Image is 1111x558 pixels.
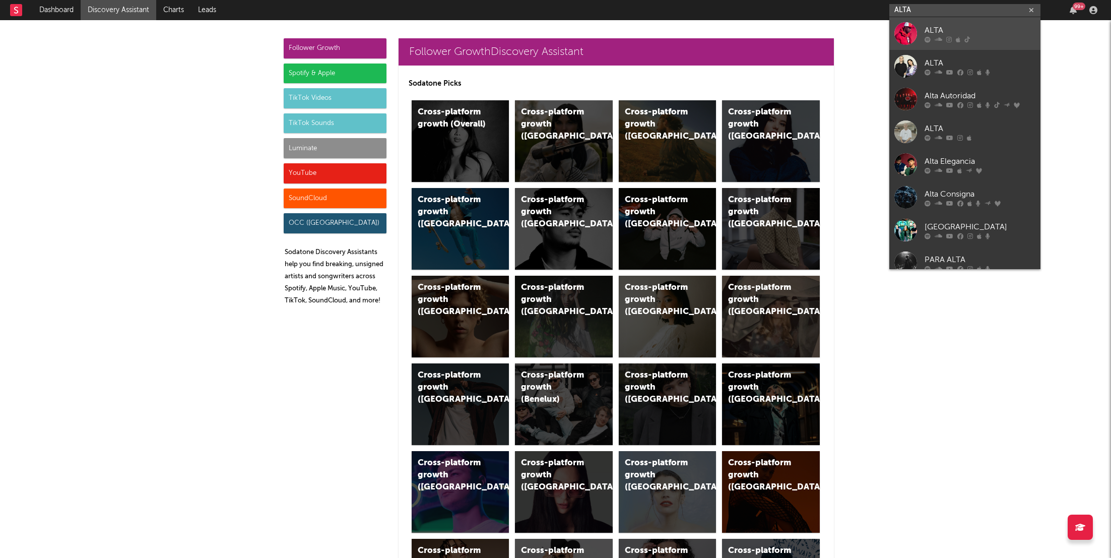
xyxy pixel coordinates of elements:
div: Cross-platform growth ([GEOGRAPHIC_DATA]) [728,457,797,493]
div: TikTok Sounds [284,113,386,134]
a: Cross-platform growth ([GEOGRAPHIC_DATA]) [619,276,716,357]
a: Cross-platform growth ([GEOGRAPHIC_DATA]) [722,451,820,533]
a: Cross-platform growth ([GEOGRAPHIC_DATA]) [722,276,820,357]
a: Cross-platform growth ([GEOGRAPHIC_DATA]) [619,363,716,445]
a: Cross-platform growth ([GEOGRAPHIC_DATA]) [515,276,613,357]
div: OCC ([GEOGRAPHIC_DATA]) [284,213,386,233]
a: Follower GrowthDiscovery Assistant [399,38,834,66]
a: ALTA [889,50,1040,83]
a: PARA ALTA [889,246,1040,279]
a: Cross-platform growth ([GEOGRAPHIC_DATA]) [412,363,509,445]
a: Cross-platform growth ([GEOGRAPHIC_DATA]) [515,451,613,533]
a: Cross-platform growth ([GEOGRAPHIC_DATA]) [412,276,509,357]
div: TikTok Videos [284,88,386,108]
div: Luminate [284,138,386,158]
div: Cross-platform growth ([GEOGRAPHIC_DATA]) [521,194,590,230]
div: Cross-platform growth ([GEOGRAPHIC_DATA]) [625,106,693,143]
div: Alta Consigna [925,188,1035,200]
div: Cross-platform growth (Benelux) [521,369,590,406]
p: Sodatone Picks [409,78,824,90]
a: Alta Consigna [889,181,1040,214]
div: Cross-platform growth ([GEOGRAPHIC_DATA]/GSA) [625,194,693,230]
a: [GEOGRAPHIC_DATA] [889,214,1040,246]
div: Cross-platform growth ([GEOGRAPHIC_DATA]) [418,457,486,493]
a: Cross-platform growth (Overall) [412,100,509,182]
div: Cross-platform growth ([GEOGRAPHIC_DATA]) [728,369,797,406]
div: ALTA [925,24,1035,36]
div: [GEOGRAPHIC_DATA] [925,221,1035,233]
div: Follower Growth [284,38,386,58]
div: Cross-platform growth ([GEOGRAPHIC_DATA]) [418,369,486,406]
a: Cross-platform growth (Benelux) [515,363,613,445]
div: Cross-platform growth ([GEOGRAPHIC_DATA]) [728,106,797,143]
div: Cross-platform growth ([GEOGRAPHIC_DATA]) [521,457,590,493]
div: Cross-platform growth (Overall) [418,106,486,131]
a: Cross-platform growth ([GEOGRAPHIC_DATA]) [412,451,509,533]
a: Cross-platform growth ([GEOGRAPHIC_DATA]) [722,188,820,270]
div: Cross-platform growth ([GEOGRAPHIC_DATA]) [521,106,590,143]
div: Cross-platform growth ([GEOGRAPHIC_DATA]) [625,369,693,406]
div: Cross-platform growth ([GEOGRAPHIC_DATA]) [728,194,797,230]
a: Cross-platform growth ([GEOGRAPHIC_DATA]) [619,451,716,533]
div: PARA ALTA [925,254,1035,266]
input: Search for artists [889,4,1040,17]
button: 99+ [1070,6,1077,14]
a: Cross-platform growth ([GEOGRAPHIC_DATA]) [722,363,820,445]
div: ALTA [925,122,1035,135]
a: Cross-platform growth ([GEOGRAPHIC_DATA]) [619,100,716,182]
a: Cross-platform growth ([GEOGRAPHIC_DATA]) [722,100,820,182]
div: Alta Elegancia [925,155,1035,167]
a: Alta Autoridad [889,83,1040,115]
div: Cross-platform growth ([GEOGRAPHIC_DATA]) [625,282,693,318]
div: Cross-platform growth ([GEOGRAPHIC_DATA]) [728,282,797,318]
a: Cross-platform growth ([GEOGRAPHIC_DATA]) [515,100,613,182]
div: YouTube [284,163,386,183]
div: Cross-platform growth ([GEOGRAPHIC_DATA]) [418,282,486,318]
div: 99 + [1073,3,1085,10]
div: Cross-platform growth ([GEOGRAPHIC_DATA]) [521,282,590,318]
a: Cross-platform growth ([GEOGRAPHIC_DATA]/GSA) [619,188,716,270]
a: ALTA [889,115,1040,148]
p: Sodatone Discovery Assistants help you find breaking, unsigned artists and songwriters across Spo... [285,246,386,307]
a: Alta Elegancia [889,148,1040,181]
a: Cross-platform growth ([GEOGRAPHIC_DATA]) [412,188,509,270]
div: Alta Autoridad [925,90,1035,102]
div: SoundCloud [284,189,386,209]
a: ALTA [889,17,1040,50]
div: Cross-platform growth ([GEOGRAPHIC_DATA]) [625,457,693,493]
div: Spotify & Apple [284,64,386,84]
div: Cross-platform growth ([GEOGRAPHIC_DATA]) [418,194,486,230]
div: ALTA [925,57,1035,69]
a: Cross-platform growth ([GEOGRAPHIC_DATA]) [515,188,613,270]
